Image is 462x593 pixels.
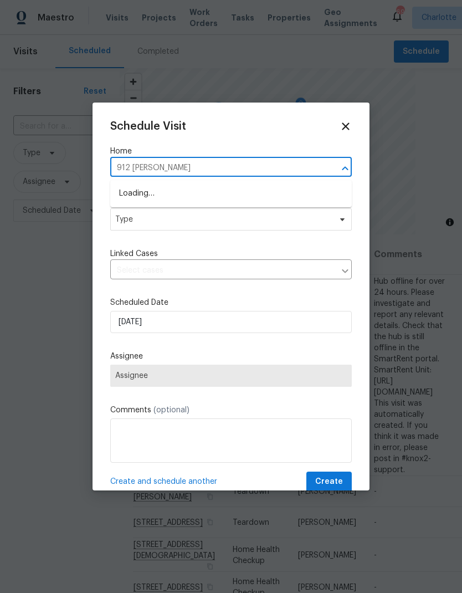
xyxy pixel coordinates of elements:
span: Type [115,214,331,225]
label: Comments [110,405,352,416]
div: Loading… [110,180,352,207]
input: M/D/YYYY [110,311,352,333]
input: Select cases [110,262,335,279]
label: Scheduled Date [110,297,352,308]
label: Assignee [110,351,352,362]
span: Create [315,475,343,489]
span: Close [340,120,352,132]
span: Assignee [115,371,347,380]
button: Create [306,472,352,492]
label: Home [110,146,352,157]
span: Schedule Visit [110,121,186,132]
span: Linked Cases [110,248,158,259]
input: Enter in an address [110,160,321,177]
span: Create and schedule another [110,476,217,487]
span: (optional) [153,406,189,414]
button: Close [337,161,353,176]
